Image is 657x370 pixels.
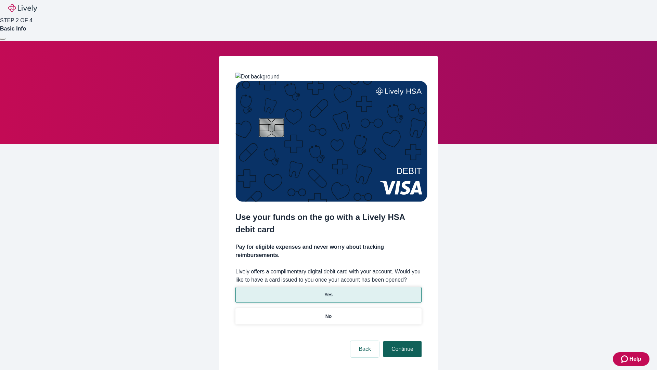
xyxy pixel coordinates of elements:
[235,211,422,236] h2: Use your funds on the go with a Lively HSA debit card
[235,287,422,303] button: Yes
[325,313,332,320] p: No
[8,4,37,12] img: Lively
[350,341,379,357] button: Back
[324,291,333,298] p: Yes
[235,81,427,202] img: Debit card
[235,243,422,259] h4: Pay for eligible expenses and never worry about tracking reimbursements.
[235,73,280,81] img: Dot background
[235,308,422,324] button: No
[629,355,641,363] span: Help
[383,341,422,357] button: Continue
[621,355,629,363] svg: Zendesk support icon
[235,268,422,284] label: Lively offers a complimentary digital debit card with your account. Would you like to have a card...
[613,352,649,366] button: Zendesk support iconHelp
